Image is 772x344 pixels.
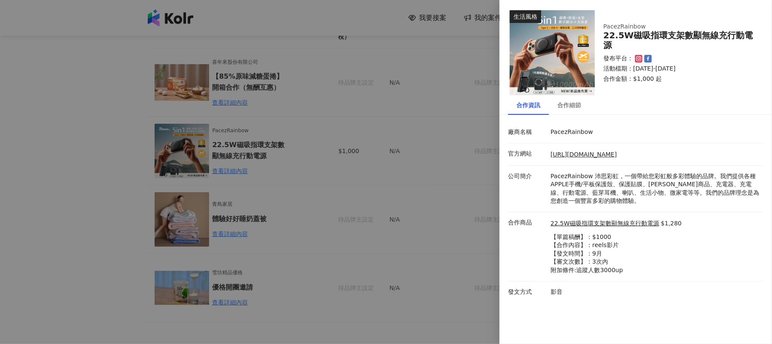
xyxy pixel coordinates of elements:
p: 官方網站 [508,150,546,158]
a: [URL][DOMAIN_NAME] [551,151,617,158]
p: 影音 [551,288,759,296]
a: 22.5W磁吸指環支架數顯無線充行動電源 [551,219,659,228]
p: 合作商品 [508,219,546,227]
p: PacezRainbow 沛思彩虹，一個帶給您彩虹般多彩體驗的品牌。我們提供各種APPLE手機/平板保護殼、保護貼膜、[PERSON_NAME]商品、充電器、充電線、行動電源、藍芽耳機、喇叭、生... [551,172,759,205]
p: 廠商名稱 [508,128,546,136]
div: 22.5W磁吸指環支架數顯無線充行動電源 [603,31,753,50]
div: 合作細節 [557,100,581,110]
p: 公司簡介 [508,172,546,181]
p: 活動檔期：[DATE]-[DATE] [603,65,753,73]
p: 合作金額： $1,000 起 [603,75,753,83]
p: $1,280 [661,219,682,228]
img: 22.5W磁吸指環支架數顯無線充行動電源 [510,10,595,95]
div: PacezRainbow [603,23,740,31]
div: 生活風格 [510,10,541,23]
p: 發布平台： [603,54,633,63]
div: 合作資訊 [517,100,540,110]
p: 發文方式 [508,288,546,296]
p: PacezRainbow [551,128,759,136]
p: 【單篇稿酬】：$1000 【合作內容】：reels影片 【發文時間】：9月 【審文次數】：3次內 附加條件:追蹤人數3000up [551,233,682,275]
